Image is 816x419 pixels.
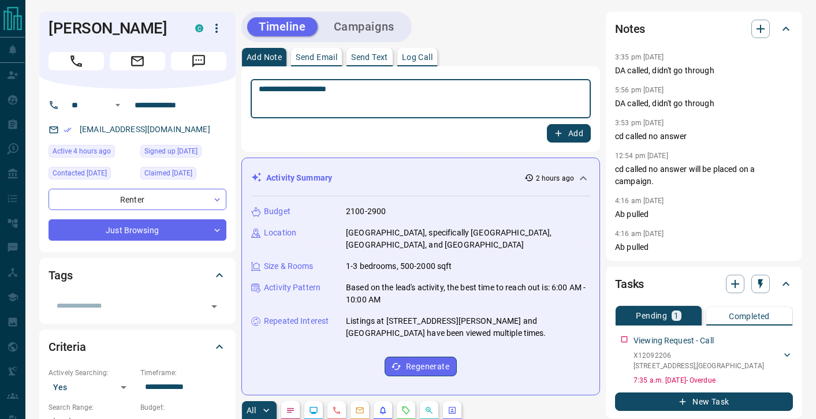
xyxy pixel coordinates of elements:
p: 1-3 bedrooms, 500-2000 sqft [346,260,452,272]
span: Signed up [DATE] [144,145,198,157]
p: 1 [674,312,679,320]
div: Yes [49,378,135,396]
div: X12092206[STREET_ADDRESS],[GEOGRAPHIC_DATA] [634,348,793,373]
p: Activity Summary [266,172,332,184]
span: Active 4 hours ago [53,145,111,157]
svg: Agent Actions [448,406,457,415]
div: Renter [49,189,226,210]
div: Just Browsing [49,219,226,241]
p: 4:16 am [DATE] [615,230,664,238]
a: [EMAIL_ADDRESS][DOMAIN_NAME] [80,125,210,134]
button: Timeline [247,17,318,36]
svg: Emails [355,406,364,415]
div: Wed May 27 2020 [140,145,226,161]
p: cd called no answer will be placed on a campaign. [615,163,793,188]
div: Wed Jun 04 2025 [140,167,226,183]
p: [GEOGRAPHIC_DATA], specifically [GEOGRAPHIC_DATA], [GEOGRAPHIC_DATA], and [GEOGRAPHIC_DATA] [346,227,590,251]
p: Size & Rooms [264,260,314,272]
p: Budget [264,205,290,218]
div: Tasks [615,270,793,298]
div: Criteria [49,333,226,361]
p: Activity Pattern [264,282,321,294]
p: 3:35 pm [DATE] [615,53,664,61]
span: Message [171,52,226,70]
p: All [247,406,256,414]
p: Location [264,227,296,239]
p: 3:53 pm [DATE] [615,119,664,127]
button: Open [206,298,222,315]
div: Tags [49,261,226,289]
svg: Email Verified [64,126,72,134]
p: 7:35 a.m. [DATE] - Overdue [634,375,793,386]
svg: Listing Alerts [378,406,387,415]
p: Repeated Interest [264,315,329,327]
p: Based on the lead's activity, the best time to reach out is: 6:00 AM - 10:00 AM [346,282,590,306]
h2: Criteria [49,338,86,356]
div: condos.ca [195,24,203,32]
span: Call [49,52,104,70]
h2: Tags [49,266,72,285]
p: DA called, didn't go through [615,65,793,77]
svg: Notes [286,406,295,415]
p: DA called, didn't go through [615,98,793,110]
svg: Requests [401,406,411,415]
svg: Opportunities [424,406,434,415]
p: X12092206 [634,350,764,361]
p: Log Call [402,53,433,61]
p: Add Note [247,53,282,61]
h2: Notes [615,20,645,38]
p: Pending [636,312,667,320]
p: 2 hours ago [536,173,574,184]
div: Mon Aug 18 2025 [49,145,135,161]
p: 4:16 am [DATE] [615,197,664,205]
svg: Calls [332,406,341,415]
p: Budget: [140,402,226,413]
div: Notes [615,15,793,43]
p: Send Email [296,53,337,61]
p: Actively Searching: [49,368,135,378]
h2: Tasks [615,275,644,293]
div: Activity Summary2 hours ago [251,167,590,189]
p: Ab pulled [615,241,793,253]
p: [STREET_ADDRESS] , [GEOGRAPHIC_DATA] [634,361,764,371]
svg: Lead Browsing Activity [309,406,318,415]
p: Listings at [STREET_ADDRESS][PERSON_NAME] and [GEOGRAPHIC_DATA] have been viewed multiple times. [346,315,590,339]
p: Viewing Request - Call [634,335,714,347]
p: Send Text [351,53,388,61]
button: Campaigns [322,17,406,36]
button: Regenerate [385,357,457,376]
p: Search Range: [49,402,135,413]
div: Wed Aug 13 2025 [49,167,135,183]
p: 5:56 pm [DATE] [615,86,664,94]
p: Completed [729,312,770,320]
span: Claimed [DATE] [144,167,192,179]
span: Contacted [DATE] [53,167,107,179]
p: 12:54 pm [DATE] [615,152,668,160]
button: New Task [615,392,793,411]
button: Open [111,98,125,112]
span: Email [110,52,165,70]
p: 2100-2900 [346,205,386,218]
p: Timeframe: [140,368,226,378]
p: cd called no answer [615,130,793,143]
p: Ab pulled [615,208,793,220]
h1: [PERSON_NAME] [49,19,178,38]
button: Add [547,124,591,143]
